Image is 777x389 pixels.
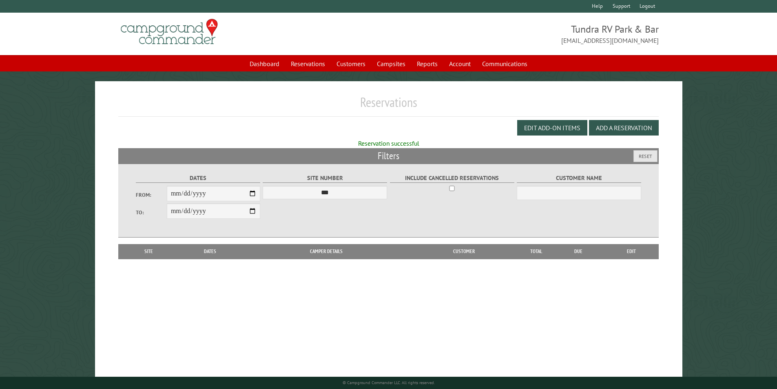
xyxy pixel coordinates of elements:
[263,173,387,183] label: Site Number
[517,120,587,136] button: Edit Add-on Items
[122,244,175,259] th: Site
[175,244,245,259] th: Dates
[412,56,443,71] a: Reports
[245,56,284,71] a: Dashboard
[604,244,659,259] th: Edit
[136,191,167,199] label: From:
[118,94,659,117] h1: Reservations
[245,244,407,259] th: Camper Details
[118,139,659,148] div: Reservation successful
[332,56,370,71] a: Customers
[118,148,659,164] h2: Filters
[444,56,476,71] a: Account
[520,244,553,259] th: Total
[286,56,330,71] a: Reservations
[477,56,532,71] a: Communications
[372,56,410,71] a: Campsites
[136,173,260,183] label: Dates
[343,380,435,385] small: © Campground Commander LLC. All rights reserved.
[589,120,659,136] button: Add a Reservation
[136,209,167,216] label: To:
[633,150,657,162] button: Reset
[553,244,604,259] th: Due
[407,244,520,259] th: Customer
[390,173,514,183] label: Include Cancelled Reservations
[118,16,220,48] img: Campground Commander
[389,22,659,45] span: Tundra RV Park & Bar [EMAIL_ADDRESS][DOMAIN_NAME]
[517,173,641,183] label: Customer Name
